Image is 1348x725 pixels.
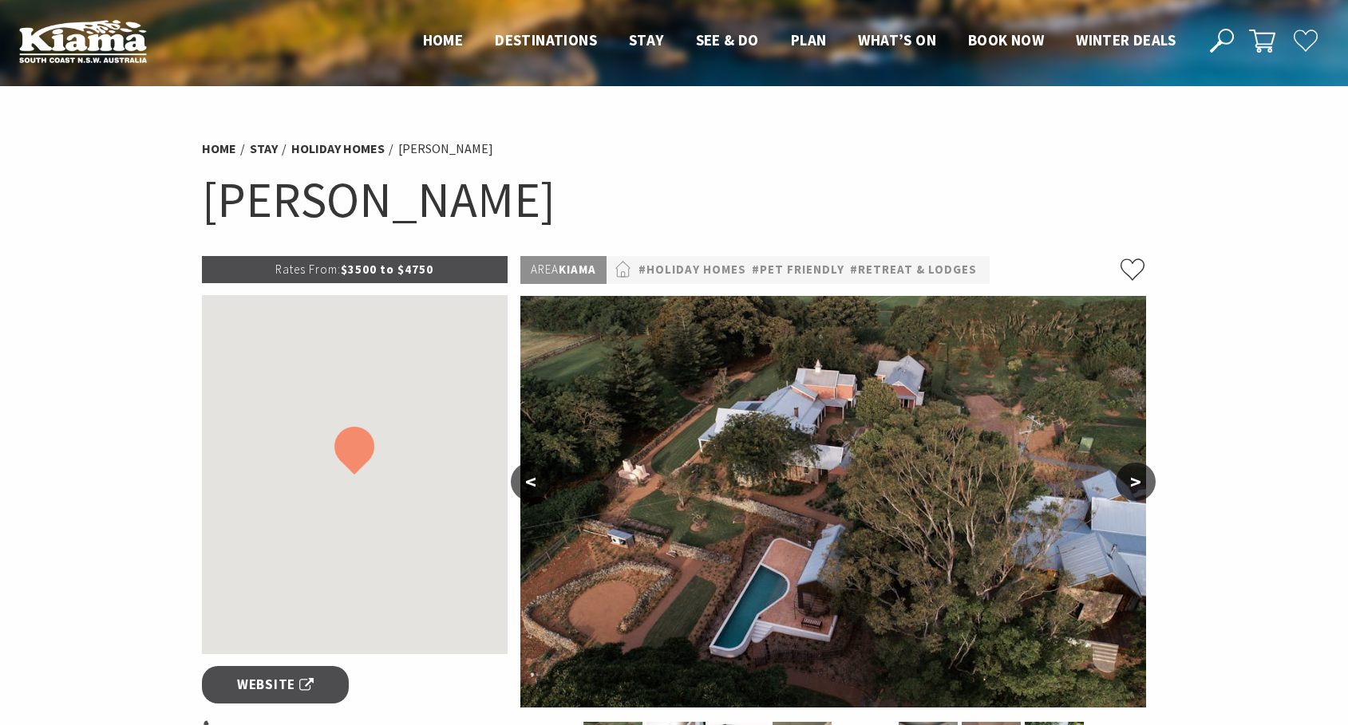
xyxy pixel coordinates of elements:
img: Greyleigh [520,296,1146,707]
p: Kiama [520,256,607,284]
span: See & Do [696,30,759,49]
h1: [PERSON_NAME] [202,167,1147,232]
span: Destinations [495,30,597,49]
a: Stay [250,140,278,157]
span: Book now [968,30,1044,49]
img: Kiama Logo [19,19,147,63]
a: #Retreat & Lodges [850,260,977,280]
a: Website [202,666,350,703]
span: Rates From: [275,262,341,277]
span: Plan [791,30,827,49]
span: Website [237,674,314,695]
span: Home [423,30,464,49]
span: Stay [629,30,664,49]
a: Holiday Homes [291,140,385,157]
a: Home [202,140,236,157]
nav: Main Menu [407,28,1192,54]
li: [PERSON_NAME] [398,139,493,160]
p: $3500 to $4750 [202,256,508,283]
a: #Holiday Homes [638,260,746,280]
span: Winter Deals [1076,30,1176,49]
button: > [1116,463,1156,501]
button: < [511,463,551,501]
a: #Pet Friendly [752,260,844,280]
span: What’s On [858,30,936,49]
span: Area [531,262,559,277]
